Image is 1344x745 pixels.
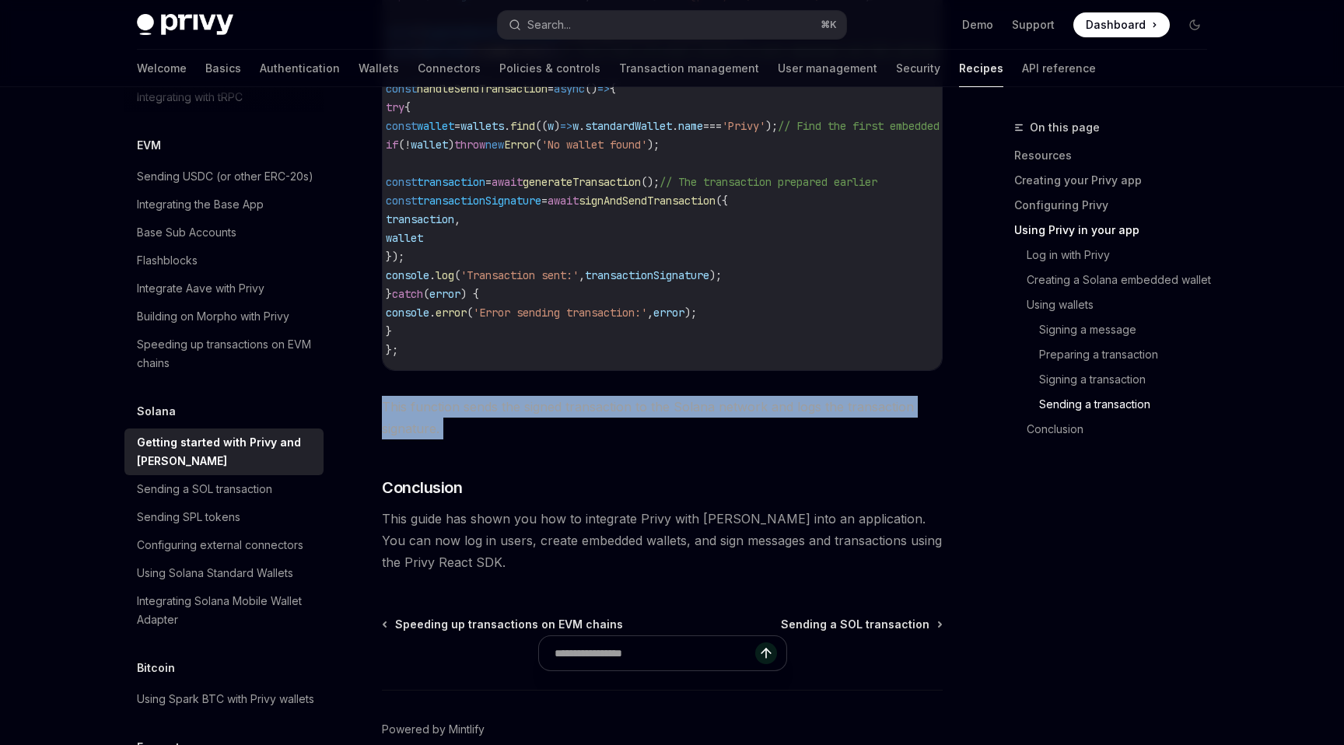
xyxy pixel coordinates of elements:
[454,119,460,133] span: =
[124,559,324,587] a: Using Solana Standard Wallets
[1014,218,1220,243] a: Using Privy in your app
[896,50,940,87] a: Security
[460,119,504,133] span: wallets
[1027,268,1220,292] a: Creating a Solana embedded wallet
[137,592,314,629] div: Integrating Solana Mobile Wallet Adapter
[765,119,778,133] span: );
[535,138,541,152] span: (
[523,175,641,189] span: generateTransaction
[124,191,324,219] a: Integrating the Base App
[541,138,647,152] span: 'No wallet found'
[684,306,697,320] span: );
[386,138,398,152] span: if
[124,163,324,191] a: Sending USDC (or other ERC-20s)
[417,119,454,133] span: wallet
[579,119,585,133] span: .
[1027,243,1220,268] a: Log in with Privy
[485,175,492,189] span: =
[417,175,485,189] span: transaction
[572,119,579,133] span: w
[398,138,404,152] span: (
[137,50,187,87] a: Welcome
[778,119,983,133] span: // Find the first embedded wallet
[585,119,672,133] span: standardWallet
[1073,12,1170,37] a: Dashboard
[548,82,554,96] span: =
[137,167,313,186] div: Sending USDC (or other ERC-20s)
[610,82,616,96] span: {
[124,303,324,331] a: Building on Morpho with Privy
[205,50,241,87] a: Basics
[137,335,314,372] div: Speeding up transactions on EVM chains
[137,508,240,526] div: Sending SPL tokens
[137,136,161,155] h5: EVM
[527,16,571,34] div: Search...
[124,275,324,303] a: Integrate Aave with Privy
[499,50,600,87] a: Policies & controls
[137,14,233,36] img: dark logo
[579,268,585,282] span: ,
[1039,317,1220,342] a: Signing a message
[535,119,548,133] span: ((
[821,19,837,31] span: ⌘ K
[137,659,175,677] h5: Bitcoin
[429,287,460,301] span: error
[1039,392,1220,417] a: Sending a transaction
[781,617,941,632] a: Sending a SOL transaction
[386,212,454,226] span: transaction
[124,503,324,531] a: Sending SPL tokens
[386,194,417,208] span: const
[672,119,678,133] span: .
[386,175,417,189] span: const
[460,287,479,301] span: ) {
[510,119,535,133] span: find
[492,175,523,189] span: await
[1027,417,1220,442] a: Conclusion
[137,564,293,582] div: Using Solana Standard Wallets
[386,306,429,320] span: console
[467,306,473,320] span: (
[386,231,423,245] span: wallet
[137,251,198,270] div: Flashblocks
[660,175,877,189] span: // The transaction prepared earlier
[382,396,943,439] span: This function sends the signed transaction to the Solana network and logs the transaction signature.
[137,536,303,554] div: Configuring external connectors
[124,685,324,713] a: Using Spark BTC with Privy wallets
[404,100,411,114] span: {
[781,617,929,632] span: Sending a SOL transaction
[1039,342,1220,367] a: Preparing a transaction
[579,194,716,208] span: signAndSendTransaction
[386,287,392,301] span: }
[709,268,722,282] span: );
[1027,292,1220,317] a: Using wallets
[418,50,481,87] a: Connectors
[959,50,1003,87] a: Recipes
[778,50,877,87] a: User management
[597,82,610,96] span: =>
[1182,12,1207,37] button: Toggle dark mode
[386,343,398,357] span: };
[386,82,417,96] span: const
[417,194,541,208] span: transactionSignature
[473,306,647,320] span: 'Error sending transaction:'
[585,82,597,96] span: ()
[1086,17,1146,33] span: Dashboard
[560,119,572,133] span: =>
[585,268,709,282] span: transactionSignature
[722,119,765,133] span: 'Privy'
[1014,193,1220,218] a: Configuring Privy
[260,50,340,87] a: Authentication
[137,223,236,242] div: Base Sub Accounts
[137,690,314,708] div: Using Spark BTC with Privy wallets
[124,247,324,275] a: Flashblocks
[382,508,943,573] span: This guide has shown you how to integrate Privy with [PERSON_NAME] into an application. You can n...
[548,119,554,133] span: w
[124,475,324,503] a: Sending a SOL transaction
[429,268,436,282] span: .
[404,138,411,152] span: !
[485,138,504,152] span: new
[1014,143,1220,168] a: Resources
[1014,168,1220,193] a: Creating your Privy app
[436,268,454,282] span: log
[647,138,660,152] span: );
